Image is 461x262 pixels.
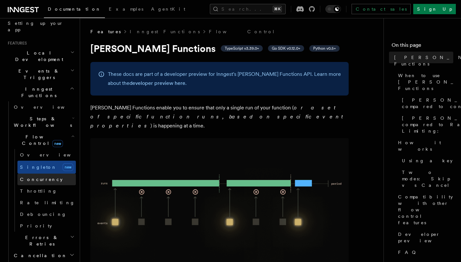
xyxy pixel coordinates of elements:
span: Features [5,41,27,46]
span: FAQ [398,249,419,256]
div: Flow Controlnew [11,149,76,232]
a: Flow Control [209,28,275,35]
a: Debouncing [17,208,76,220]
button: Errors & Retries [11,232,76,250]
h4: On this page [392,41,453,52]
button: Cancellation [11,250,76,261]
a: When to use [PERSON_NAME] Functions [395,70,453,94]
span: Steps & Workflows [11,116,72,128]
button: Search...⌘K [210,4,286,14]
span: TypeScript v3.39.0+ [225,46,259,51]
span: Overview [20,152,87,157]
span: How it works [398,139,453,152]
span: Local Development [5,50,70,63]
a: How it works [395,137,453,155]
span: Overview [14,105,80,110]
span: Two modes: Skip vs Cancel [402,169,453,188]
span: Python v0.5+ [313,46,336,51]
span: Priority [20,223,52,228]
a: Throttling [17,185,76,197]
a: Inngest Functions [130,28,200,35]
button: Inngest Functions [5,83,76,101]
a: developer preview here [129,80,185,86]
span: Inngest Functions [5,86,70,99]
span: Compatibility with other flow control features [398,194,453,226]
a: Documentation [44,2,105,18]
a: Concurrency [17,174,76,185]
span: AgentKit [151,6,185,12]
p: These docs are part of a developer preview for Inngest's [PERSON_NAME] Functions API. Learn more ... [108,70,341,88]
span: new [63,163,73,171]
a: Developer preview [395,228,453,247]
span: Documentation [48,6,101,12]
a: Singletonnew [17,161,76,174]
span: Setting up your app [8,21,63,32]
span: Developer preview [398,231,453,244]
em: or a set of specific function runs, based on specific event properties [90,105,346,129]
a: FAQ [395,247,453,258]
button: Toggle dark mode [325,5,341,13]
span: Using a key [402,157,453,164]
a: Sign Up [413,4,456,14]
button: Steps & Workflows [11,113,76,131]
p: [PERSON_NAME] Functions enable you to ensure that only a single run of your function ( ) is happe... [90,103,349,130]
a: Two modes: Skip vs Cancel [399,166,453,191]
span: Events & Triggers [5,68,70,81]
span: Flow Control [11,134,71,146]
span: Errors & Retries [11,234,70,247]
span: Concurrency [20,177,63,182]
span: Rate limiting [20,200,75,205]
a: Overview [17,149,76,161]
span: Throttling [20,188,57,194]
span: Features [90,28,121,35]
a: Rate limiting [17,197,76,208]
button: Events & Triggers [5,65,76,83]
button: Local Development [5,47,76,65]
button: Flow Controlnew [11,131,76,149]
span: Singleton [20,165,57,170]
kbd: ⌘K [273,6,282,12]
a: Setting up your app [5,17,76,35]
a: Compatibility with other flow control features [395,191,453,228]
span: Go SDK v0.12.0+ [272,46,300,51]
a: Contact sales [352,4,411,14]
a: Examples [105,2,147,17]
a: [PERSON_NAME] compared to concurrency: [399,94,453,112]
h1: [PERSON_NAME] Functions [90,43,349,54]
a: Priority [17,220,76,232]
a: Using a key [399,155,453,166]
span: new [52,140,63,147]
a: Overview [11,101,76,113]
span: Examples [109,6,143,12]
a: [PERSON_NAME] Functions [392,52,453,70]
a: AgentKit [147,2,189,17]
span: Debouncing [20,212,67,217]
a: [PERSON_NAME] compared to Rate Limiting: [399,112,453,137]
span: Cancellation [11,252,67,259]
